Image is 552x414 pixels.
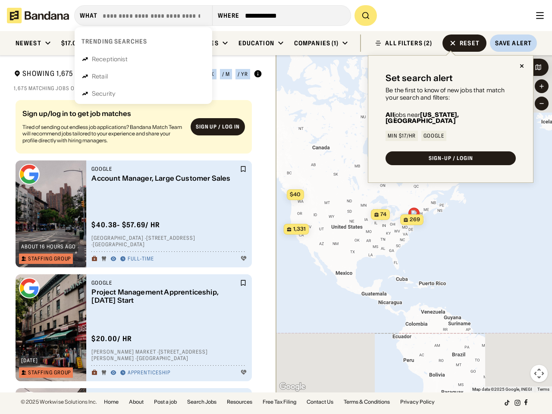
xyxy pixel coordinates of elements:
button: Map camera controls [530,365,548,382]
div: Sign up/log in to get job matches [22,110,184,124]
span: 74 [380,211,386,218]
div: 1,675 matching jobs on [DOMAIN_NAME] [14,85,262,92]
div: [PERSON_NAME] Market · [STREET_ADDRESS][PERSON_NAME] · [GEOGRAPHIC_DATA] [91,348,247,362]
div: jobs near [386,112,516,124]
div: Companies (1) [294,39,339,47]
div: Min $17/hr [388,133,416,138]
div: what [80,12,97,19]
div: Set search alert [386,73,453,83]
b: [US_STATE], [GEOGRAPHIC_DATA] [386,111,459,125]
div: Staffing Group [28,370,71,375]
a: Resources [227,399,252,405]
div: Account Manager, Large Customer Sales [91,174,238,182]
div: Google [91,279,238,286]
div: $17.00 / hour [61,39,103,47]
div: / m [222,72,230,77]
div: $ 20.00 / hr [91,334,132,343]
div: Security [92,91,116,97]
a: Terms (opens in new tab) [537,387,549,392]
span: 1,331 [293,226,306,233]
div: Education [238,39,274,47]
img: Bandana logotype [7,8,69,23]
div: about 16 hours ago [21,244,76,249]
div: Google [91,166,238,172]
div: Receptionist [92,56,128,62]
div: ALL FILTERS (2) [385,40,432,46]
a: Home [104,399,119,405]
div: Save Alert [495,39,532,47]
div: Full-time [128,256,154,263]
a: Privacy Policy [400,399,435,405]
div: Retail [92,73,108,79]
div: grid [14,97,262,392]
img: Google logo [19,164,40,185]
span: $40 [290,191,301,198]
div: $ 40.38 - $57.69 / hr [91,220,160,229]
div: [DATE] [21,358,38,363]
span: 269 [410,216,420,223]
div: [GEOGRAPHIC_DATA] · [STREET_ADDRESS] · [GEOGRAPHIC_DATA] [91,235,247,248]
div: SIGN-UP / LOGIN [429,156,473,161]
a: Contact Us [307,399,333,405]
a: Search Jobs [187,399,216,405]
div: Trending searches [82,38,147,45]
b: All [386,111,394,119]
a: Post a job [154,399,177,405]
div: Sign up / Log in [196,124,240,131]
a: About [129,399,144,405]
span: Map data ©2025 Google, INEGI [472,387,532,392]
div: Google [423,133,444,138]
img: Google logo [19,392,40,412]
a: Open this area in Google Maps (opens a new window) [278,381,307,392]
img: Google logo [19,278,40,298]
div: Project Management Apprenticeship, [DATE] Start [91,288,238,304]
div: / yr [238,72,248,77]
a: Terms & Conditions [344,399,390,405]
div: Staffing Group [28,256,71,261]
div: Be the first to know of new jobs that match your search and filters: [386,87,516,101]
div: Apprenticeship [128,370,170,376]
div: Tired of sending out endless job applications? Bandana Match Team will recommend jobs tailored to... [22,124,184,144]
div: © 2025 Workwise Solutions Inc. [21,399,97,405]
a: Free Tax Filing [263,399,296,405]
div: Newest [16,39,41,47]
div: Where [218,12,240,19]
div: Showing 1,675 Verified Jobs [14,69,169,80]
div: Reset [460,40,480,46]
img: Google [278,381,307,392]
